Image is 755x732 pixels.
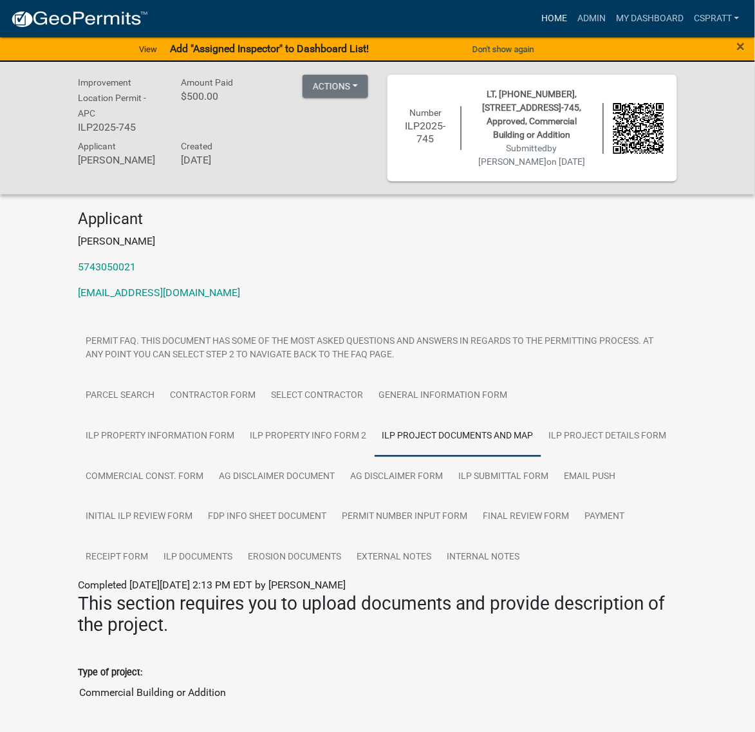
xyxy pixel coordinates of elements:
a: [EMAIL_ADDRESS][DOMAIN_NAME] [79,286,241,299]
a: Initial ILP Review Form [79,497,201,538]
a: General Information Form [371,375,516,417]
a: My Dashboard [611,6,689,31]
a: ILP Property Info Form 2 [243,416,375,457]
a: Permit FAQ. This document has some of the most asked questions and answers in regards to the perm... [79,321,677,376]
img: QR code [613,103,664,154]
a: FDP INFO Sheet Document [201,497,335,538]
h6: [PERSON_NAME] [79,154,162,166]
span: Completed [DATE][DATE] 2:13 PM EDT by [PERSON_NAME] [79,579,346,592]
a: ILP Property Information Form [79,416,243,457]
a: ILP Submittal Form [451,456,557,498]
a: External Notes [350,538,440,579]
a: cspratt [689,6,745,31]
button: Don't show again [467,39,539,60]
a: Payment [577,497,633,538]
a: Erosion Documents [241,538,350,579]
p: [PERSON_NAME] [79,234,677,249]
a: ILP Documents [156,538,241,579]
a: Internal Notes [440,538,528,579]
a: Home [536,6,572,31]
button: Actions [303,75,368,98]
span: Submitted on [DATE] [478,143,586,167]
a: View [134,39,162,60]
span: Amount Paid [181,77,233,88]
h4: Applicant [79,210,677,229]
a: Ag Disclaimer Document [212,456,343,498]
strong: Add "Assigned Inspector" to Dashboard List! [170,42,369,55]
span: LT, [PHONE_NUMBER], [STREET_ADDRESS]-745, Approved, Commercial Building or Addition [483,89,582,140]
a: Final Review Form [476,497,577,538]
a: Email Push [557,456,624,498]
a: ILP Project Details Form [541,416,675,457]
a: Parcel search [79,375,163,417]
a: Commercial Const. Form [79,456,212,498]
h6: ILP2025-745 [400,120,451,144]
a: ILP Project Documents and Map [375,416,541,457]
span: Number [409,108,442,118]
label: Type of project: [79,669,143,678]
a: Contractor Form [163,375,264,417]
h6: $500.00 [181,90,265,102]
a: Permit Number Input Form [335,497,476,538]
h3: This section requires you to upload documents and provide description of the project. [79,594,677,637]
span: Applicant [79,141,117,151]
h6: ILP2025-745 [79,121,162,133]
span: × [737,37,745,55]
span: Created [181,141,212,151]
a: Ag Disclaimer Form [343,456,451,498]
a: Admin [572,6,611,31]
a: Receipt Form [79,538,156,579]
button: Close [737,39,745,54]
a: 5743050021 [79,261,136,273]
span: Improvement Location Permit - APC [79,77,147,118]
h6: [DATE] [181,154,265,166]
a: Select contractor [264,375,371,417]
